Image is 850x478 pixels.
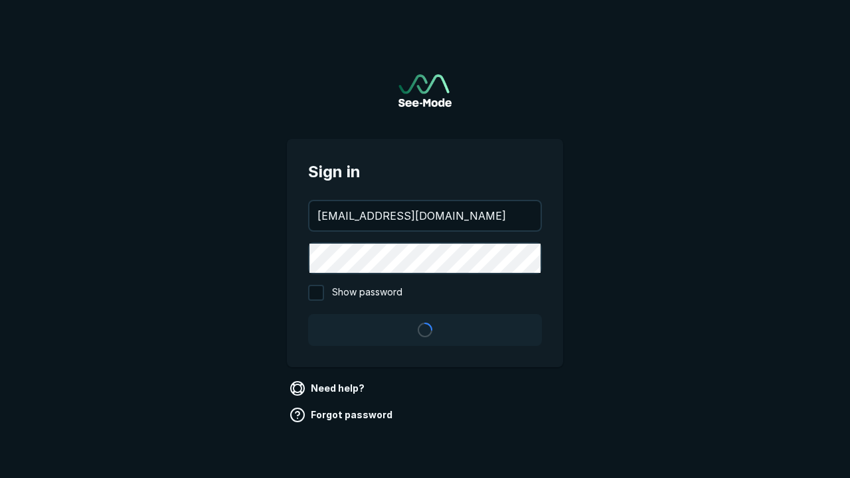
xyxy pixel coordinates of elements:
a: Go to sign in [398,74,452,107]
span: Show password [332,285,402,301]
a: Forgot password [287,404,398,426]
a: Need help? [287,378,370,399]
img: See-Mode Logo [398,74,452,107]
span: Sign in [308,160,542,184]
input: your@email.com [309,201,541,230]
